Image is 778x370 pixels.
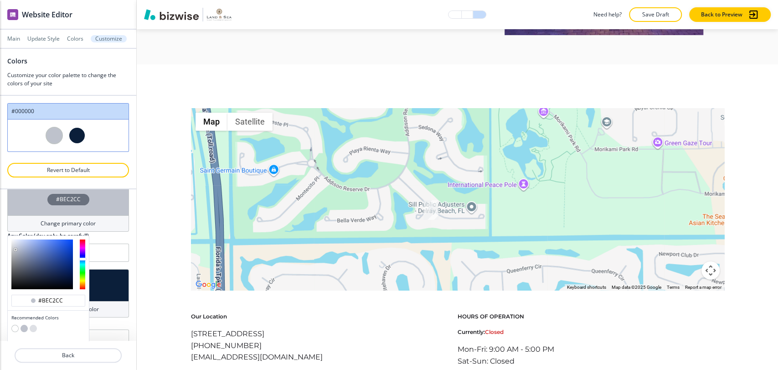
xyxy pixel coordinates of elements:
button: Revert to Default [7,163,129,177]
button: Main [7,36,20,42]
a: Report a map error [685,285,721,290]
button: #BEC2CCChange primary color [7,183,129,232]
p: Currently: [458,328,485,336]
p: HOURS OF OPERATION [458,313,724,321]
button: Save Draft [629,7,682,22]
h3: #000000 [11,107,125,115]
button: Show street map [196,113,227,131]
p: Back to Preview [701,10,742,19]
img: Google [193,279,223,291]
h2: Any Color (dev only, be careful!) [7,232,89,240]
img: Your Logo [207,9,232,20]
p: [PHONE_NUMBER] [191,340,404,352]
h2: Colors [7,56,27,66]
button: Back to Preview [689,7,771,22]
p: Save Draft [641,10,670,19]
button: Customize [91,35,127,42]
button: Map camera controls [701,261,720,280]
button: Update Style [27,36,60,42]
span: Map data ©2025 Google [612,285,661,290]
button: Colors [67,36,83,42]
a: Open this area in Google Maps (opens a new window) [193,279,223,291]
h2: Website Editor [22,9,72,20]
p: Closed [485,328,504,336]
img: Bizwise Logo [144,9,199,20]
p: Sat-Sun : Closed [458,355,724,367]
button: Back [15,348,122,363]
p: Mon-Fri : 9:00 AM - 5:00 PM [458,344,724,355]
p: [EMAIL_ADDRESS][DOMAIN_NAME] [191,351,323,363]
button: Show satellite imagery [227,113,273,131]
h4: Change primary color [41,219,96,228]
p: Our Location [191,313,404,321]
a: Terms (opens in new tab) [667,285,680,290]
h4: #BEC2CC [56,195,81,203]
button: Keyboard shortcuts [567,284,606,291]
img: editor icon [7,9,18,20]
h4: Recommended Colors [11,314,85,321]
p: Customize [95,36,122,42]
h3: Customize your color palette to change the colors of your site [7,71,129,88]
p: [STREET_ADDRESS] [191,328,404,340]
p: Back [15,351,121,360]
p: Revert to Default [19,166,117,174]
h3: Need help? [593,10,622,19]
